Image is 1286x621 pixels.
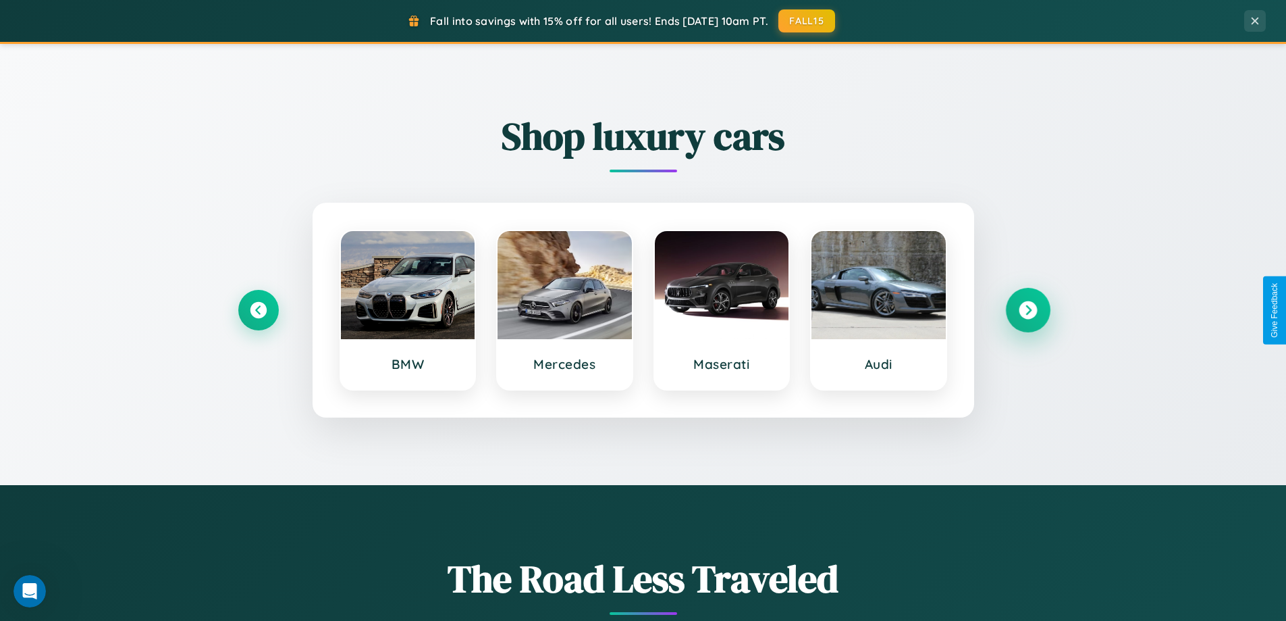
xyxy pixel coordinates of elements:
[778,9,835,32] button: FALL15
[825,356,932,372] h3: Audi
[238,110,1048,162] h2: Shop luxury cars
[354,356,462,372] h3: BMW
[668,356,776,372] h3: Maserati
[1270,283,1279,338] div: Give Feedback
[511,356,618,372] h3: Mercedes
[430,14,768,28] span: Fall into savings with 15% off for all users! Ends [DATE] 10am PT.
[238,553,1048,605] h1: The Road Less Traveled
[14,575,46,607] iframe: Intercom live chat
